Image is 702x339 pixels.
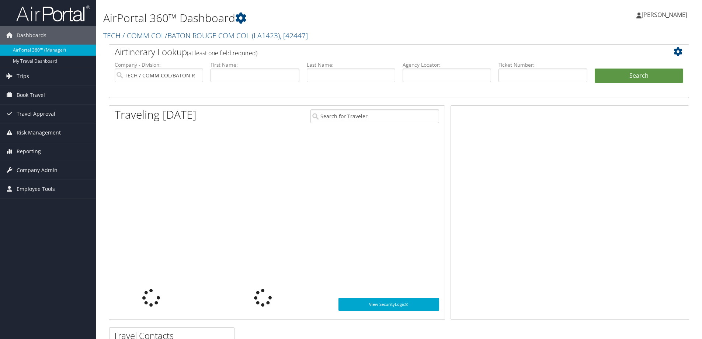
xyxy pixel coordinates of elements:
span: (at least one field required) [187,49,257,57]
h1: AirPortal 360™ Dashboard [103,10,497,26]
span: Reporting [17,142,41,161]
a: View SecurityLogic® [338,298,439,311]
span: Company Admin [17,161,58,179]
span: [PERSON_NAME] [642,11,687,19]
span: ( LA1423 ) [252,31,280,41]
a: TECH / COMM COL/BATON ROUGE COM COL [103,31,308,41]
button: Search [595,69,683,83]
label: Agency Locator: [403,61,491,69]
span: Employee Tools [17,180,55,198]
span: Book Travel [17,86,45,104]
span: , [ 42447 ] [280,31,308,41]
span: Risk Management [17,123,61,142]
label: Ticket Number: [498,61,587,69]
label: First Name: [211,61,299,69]
a: [PERSON_NAME] [636,4,695,26]
img: airportal-logo.png [16,5,90,22]
h2: Airtinerary Lookup [115,46,635,58]
span: Travel Approval [17,105,55,123]
span: Trips [17,67,29,85]
label: Company - Division: [115,61,203,69]
span: Dashboards [17,26,46,45]
label: Last Name: [307,61,395,69]
input: Search for Traveler [310,109,439,123]
h1: Traveling [DATE] [115,107,197,122]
